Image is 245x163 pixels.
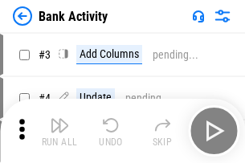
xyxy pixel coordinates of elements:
div: pending... [125,92,171,104]
span: # 4 [39,92,51,104]
img: Support [192,10,205,22]
div: pending... [153,49,198,61]
div: Bank Activity [39,9,108,24]
div: Add Columns [76,45,142,64]
img: Settings menu [213,6,232,26]
div: Update [76,88,115,108]
span: # 3 [39,48,51,61]
img: Back [13,6,32,26]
